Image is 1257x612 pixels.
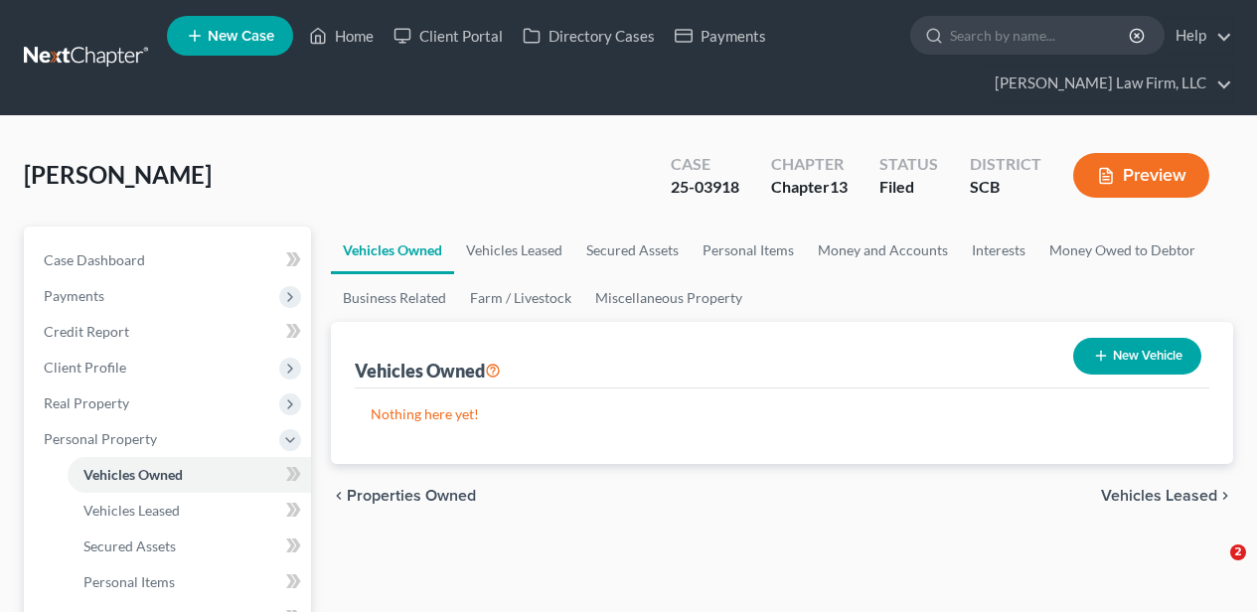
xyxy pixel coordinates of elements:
[771,176,848,199] div: Chapter
[331,488,347,504] i: chevron_left
[583,274,754,322] a: Miscellaneous Property
[68,564,311,600] a: Personal Items
[458,274,583,322] a: Farm / Livestock
[671,176,739,199] div: 25-03918
[1037,227,1207,274] a: Money Owed to Debtor
[985,66,1232,101] a: [PERSON_NAME] Law Firm, LLC
[371,404,1193,424] p: Nothing here yet!
[331,274,458,322] a: Business Related
[879,153,938,176] div: Status
[68,457,311,493] a: Vehicles Owned
[44,430,157,447] span: Personal Property
[806,227,960,274] a: Money and Accounts
[771,153,848,176] div: Chapter
[24,160,212,189] span: [PERSON_NAME]
[1189,544,1237,592] iframe: Intercom live chat
[1230,544,1246,560] span: 2
[44,323,129,340] span: Credit Report
[44,394,129,411] span: Real Property
[44,359,126,376] span: Client Profile
[83,466,183,483] span: Vehicles Owned
[299,18,384,54] a: Home
[44,251,145,268] span: Case Dashboard
[691,227,806,274] a: Personal Items
[68,493,311,529] a: Vehicles Leased
[384,18,513,54] a: Client Portal
[830,177,848,196] span: 13
[28,242,311,278] a: Case Dashboard
[83,537,176,554] span: Secured Assets
[44,287,104,304] span: Payments
[1073,153,1209,198] button: Preview
[970,153,1041,176] div: District
[1073,338,1201,375] button: New Vehicle
[1101,488,1217,504] span: Vehicles Leased
[68,529,311,564] a: Secured Assets
[1101,488,1233,504] button: Vehicles Leased chevron_right
[671,153,739,176] div: Case
[1217,488,1233,504] i: chevron_right
[83,573,175,590] span: Personal Items
[513,18,665,54] a: Directory Cases
[347,488,476,504] span: Properties Owned
[331,488,476,504] button: chevron_left Properties Owned
[665,18,776,54] a: Payments
[83,502,180,519] span: Vehicles Leased
[1166,18,1232,54] a: Help
[355,359,501,382] div: Vehicles Owned
[574,227,691,274] a: Secured Assets
[454,227,574,274] a: Vehicles Leased
[208,29,274,44] span: New Case
[331,227,454,274] a: Vehicles Owned
[970,176,1041,199] div: SCB
[879,176,938,199] div: Filed
[950,17,1132,54] input: Search by name...
[28,314,311,350] a: Credit Report
[960,227,1037,274] a: Interests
